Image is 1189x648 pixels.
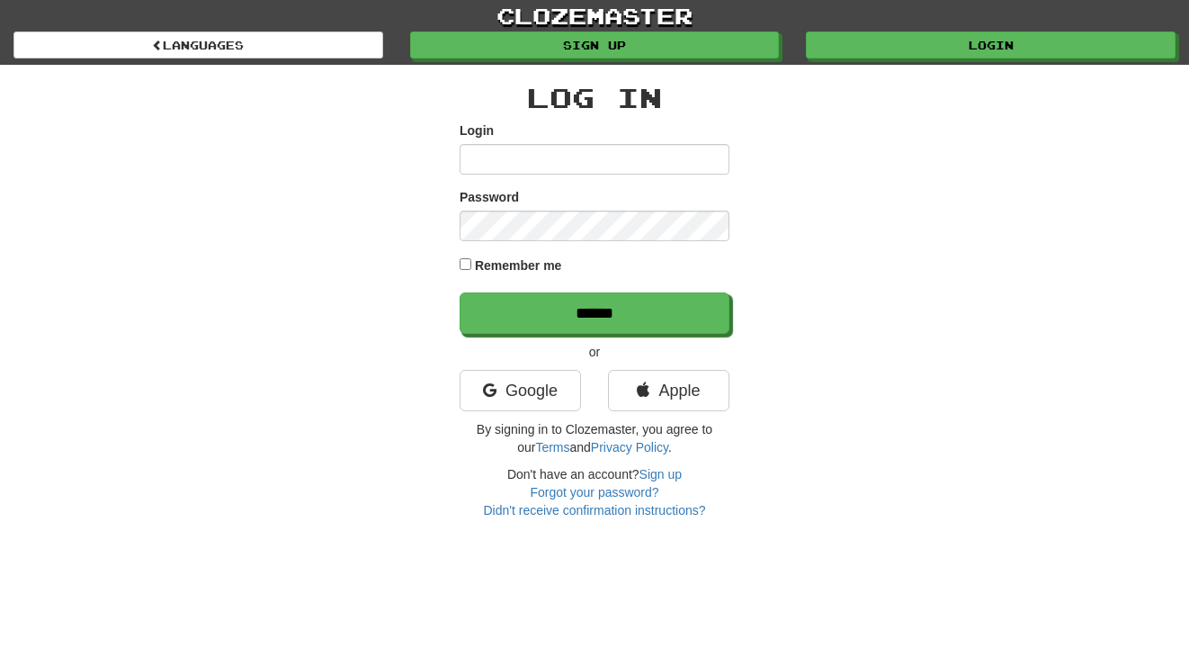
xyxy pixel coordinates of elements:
a: Apple [608,370,729,411]
a: Didn't receive confirmation instructions? [483,503,705,517]
p: or [460,343,729,361]
a: Privacy Policy [591,440,668,454]
a: Sign up [639,467,682,481]
a: Sign up [410,31,780,58]
a: Languages [13,31,383,58]
p: By signing in to Clozemaster, you agree to our and . [460,420,729,456]
a: Forgot your password? [530,485,658,499]
a: Login [806,31,1176,58]
div: Don't have an account? [460,465,729,519]
a: Terms [535,440,569,454]
label: Password [460,188,519,206]
a: Google [460,370,581,411]
h2: Log In [460,83,729,112]
label: Remember me [475,256,562,274]
label: Login [460,121,494,139]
